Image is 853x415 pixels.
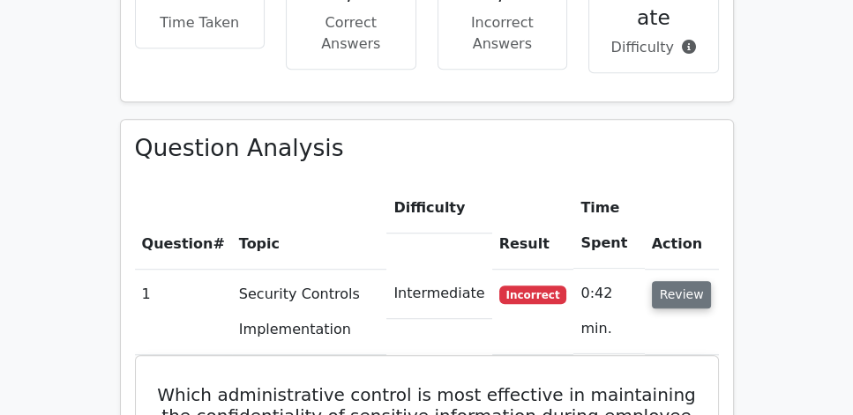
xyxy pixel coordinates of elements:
span: Incorrect [499,285,567,303]
p: Time Taken [150,12,251,33]
p: Incorrect Answers [453,12,553,55]
th: Time Spent [573,183,644,269]
th: Topic [232,183,387,269]
td: Security Controls Implementation [232,269,387,354]
td: 0:42 min. [573,269,644,354]
td: Intermediate [386,269,491,319]
td: 1 [135,269,232,354]
p: Correct Answers [301,12,401,55]
button: Review [652,281,712,308]
h3: Question Analysis [135,134,719,162]
th: Result [492,183,574,269]
p: Difficulty [603,37,704,58]
th: Action [645,183,719,269]
th: # [135,183,232,269]
th: Difficulty [386,183,491,233]
span: Question [142,235,213,252]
